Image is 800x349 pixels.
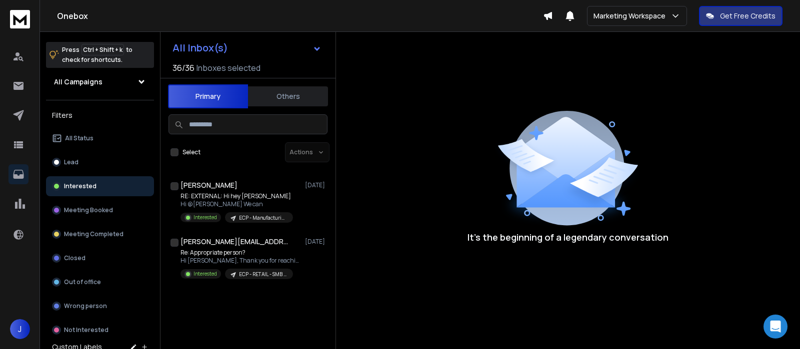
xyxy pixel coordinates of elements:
[65,134,93,142] p: All Status
[196,62,260,74] h3: Inboxes selected
[10,10,30,28] img: logo
[239,214,287,222] p: ECP - Manufacturing - Enterprise | [PERSON_NAME]
[46,152,154,172] button: Lead
[305,181,327,189] p: [DATE]
[64,230,123,238] p: Meeting Completed
[182,148,200,156] label: Select
[305,238,327,246] p: [DATE]
[172,43,228,53] h1: All Inbox(s)
[57,10,543,22] h1: Onebox
[46,72,154,92] button: All Campaigns
[64,302,107,310] p: Wrong person
[64,326,108,334] p: Not Interested
[180,249,300,257] p: Re: Appropriate person?
[699,6,782,26] button: Get Free Credits
[168,84,248,108] button: Primary
[54,77,102,87] h1: All Campaigns
[46,248,154,268] button: Closed
[64,278,101,286] p: Out of office
[467,230,668,244] p: It’s the beginning of a legendary conversation
[46,200,154,220] button: Meeting Booked
[46,128,154,148] button: All Status
[46,296,154,316] button: Wrong person
[10,319,30,339] button: J
[193,270,217,278] p: Interested
[46,108,154,122] h3: Filters
[64,158,78,166] p: Lead
[180,200,293,208] p: Hi @[PERSON_NAME] We can
[180,237,290,247] h1: [PERSON_NAME][EMAIL_ADDRESS][PERSON_NAME][DOMAIN_NAME]
[46,176,154,196] button: Interested
[81,44,124,55] span: Ctrl + Shift + k
[180,257,300,265] p: Hi [PERSON_NAME], Thank you for reaching
[172,62,194,74] span: 36 / 36
[180,192,293,200] p: RE: EXTERNAL: Hi hey [PERSON_NAME]
[46,224,154,244] button: Meeting Completed
[64,182,96,190] p: Interested
[248,85,328,107] button: Others
[64,206,113,214] p: Meeting Booked
[720,11,775,21] p: Get Free Credits
[593,11,669,21] p: Marketing Workspace
[164,38,329,58] button: All Inbox(s)
[64,254,85,262] p: Closed
[46,272,154,292] button: Out of office
[180,180,237,190] h1: [PERSON_NAME]
[763,315,787,339] div: Open Intercom Messenger
[239,271,287,278] p: ECP - RETAIL - SMB | [PERSON_NAME]
[62,45,132,65] p: Press to check for shortcuts.
[193,214,217,221] p: Interested
[46,320,154,340] button: Not Interested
